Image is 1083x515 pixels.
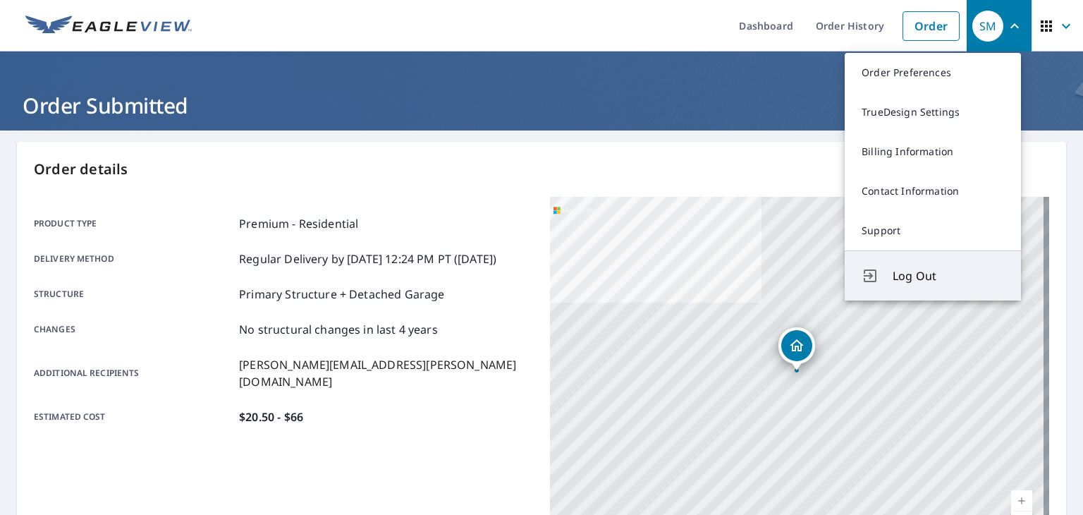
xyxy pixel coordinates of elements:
[239,356,533,390] p: [PERSON_NAME][EMAIL_ADDRESS][PERSON_NAME][DOMAIN_NAME]
[845,53,1021,92] a: Order Preferences
[34,408,233,425] p: Estimated cost
[845,171,1021,211] a: Contact Information
[845,211,1021,250] a: Support
[902,11,960,41] a: Order
[778,327,815,371] div: Dropped pin, building 1, Residential property, 119 Watts Landing Rd Hampstead, NC 28443
[34,321,233,338] p: Changes
[845,250,1021,301] button: Log Out
[239,286,444,303] p: Primary Structure + Detached Garage
[972,11,1003,42] div: SM
[34,286,233,303] p: Structure
[34,215,233,232] p: Product type
[239,215,358,232] p: Premium - Residential
[34,250,233,267] p: Delivery method
[239,408,303,425] p: $20.50 - $66
[239,250,496,267] p: Regular Delivery by [DATE] 12:24 PM PT ([DATE])
[25,16,192,37] img: EV Logo
[34,356,233,390] p: Additional recipients
[845,92,1021,132] a: TrueDesign Settings
[17,91,1066,120] h1: Order Submitted
[34,159,1049,180] p: Order details
[893,267,1004,284] span: Log Out
[845,132,1021,171] a: Billing Information
[1011,490,1032,511] a: Current Level 17, Zoom In
[239,321,438,338] p: No structural changes in last 4 years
